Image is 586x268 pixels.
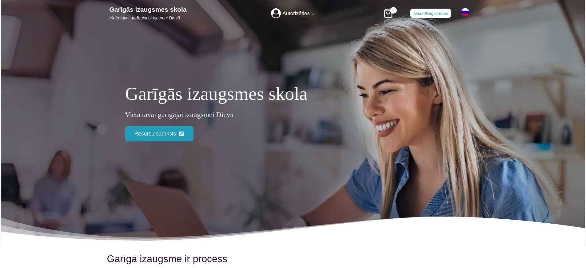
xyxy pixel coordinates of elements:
[271,5,315,21] nav: Account Menu
[311,11,315,16] span: Expand child menu
[125,109,461,120] h3: Vieta tavai garīgajai izaugsmei Dievā
[382,7,398,19] a: Iepirkšanās ratiņi
[134,129,176,138] span: Resursu saraksts
[390,7,397,14] span: 0
[459,8,472,16] img: Russian
[110,6,187,21] a: Garīgās izaugsmes skolaVieta tavai garīgajai izaugsmei Dievā
[125,126,193,141] a: Resursu saraksts
[110,15,187,21] p: Vieta tavai garīgajai izaugsmei Dievā
[281,9,310,18] span: Autorizēties
[110,6,187,13] p: Garīgās izaugsmes skola
[271,5,315,21] a: Autorizēties
[107,246,303,266] h1: Garīgā izaugsme ir process
[410,9,451,18] a: Ienākt/Reģistrēties
[125,83,461,104] h2: Garīgās izaugsmes skola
